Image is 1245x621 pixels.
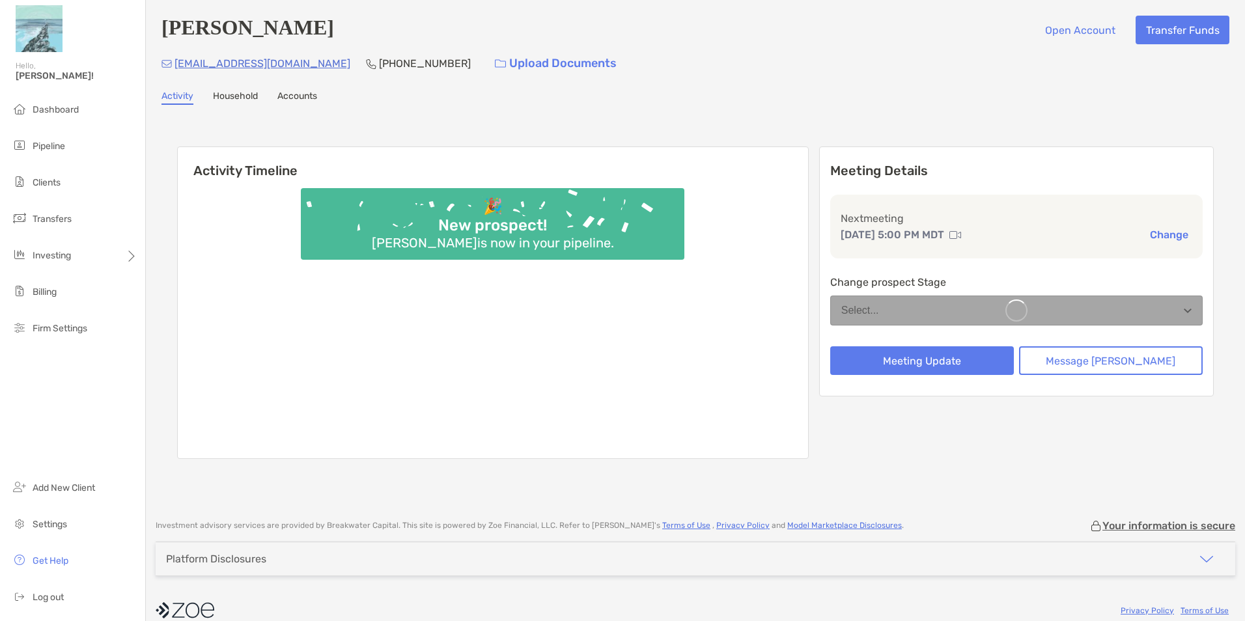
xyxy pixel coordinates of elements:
img: Email Icon [161,60,172,68]
img: communication type [949,230,961,240]
div: 🎉 [478,197,508,216]
button: Open Account [1035,16,1125,44]
img: pipeline icon [12,137,27,153]
button: Change [1146,228,1192,241]
p: Meeting Details [830,163,1203,179]
p: Your information is secure [1102,519,1235,532]
img: clients icon [12,174,27,189]
span: Transfers [33,214,72,225]
span: Add New Client [33,482,95,493]
img: get-help icon [12,552,27,568]
p: Change prospect Stage [830,274,1203,290]
a: Privacy Policy [1121,606,1174,615]
img: dashboard icon [12,101,27,117]
span: Settings [33,519,67,530]
img: settings icon [12,516,27,531]
p: Investment advisory services are provided by Breakwater Capital . This site is powered by Zoe Fin... [156,521,904,531]
span: [PERSON_NAME]! [16,70,137,81]
img: investing icon [12,247,27,262]
img: add_new_client icon [12,479,27,495]
img: billing icon [12,283,27,299]
img: Phone Icon [366,59,376,69]
a: Terms of Use [1181,606,1229,615]
button: Meeting Update [830,346,1014,375]
span: Get Help [33,555,68,566]
a: Household [213,90,258,105]
a: Accounts [277,90,317,105]
span: Pipeline [33,141,65,152]
span: Clients [33,177,61,188]
button: Transfer Funds [1136,16,1229,44]
img: Zoe Logo [16,5,63,52]
div: New prospect! [433,216,552,235]
a: Model Marketplace Disclosures [787,521,902,530]
span: Dashboard [33,104,79,115]
p: [PHONE_NUMBER] [379,55,471,72]
img: icon arrow [1199,551,1214,567]
a: Privacy Policy [716,521,770,530]
span: Investing [33,250,71,261]
p: Next meeting [841,210,1192,227]
h6: Activity Timeline [178,147,808,178]
a: Activity [161,90,193,105]
span: Billing [33,286,57,297]
div: [PERSON_NAME] is now in your pipeline. [367,235,619,251]
p: [EMAIL_ADDRESS][DOMAIN_NAME] [175,55,350,72]
a: Terms of Use [662,521,710,530]
h4: [PERSON_NAME] [161,16,334,44]
img: button icon [495,59,506,68]
span: Log out [33,592,64,603]
img: logout icon [12,588,27,604]
img: transfers icon [12,210,27,226]
div: Platform Disclosures [166,553,266,565]
button: Message [PERSON_NAME] [1019,346,1203,375]
p: [DATE] 5:00 PM MDT [841,227,944,243]
a: Upload Documents [486,49,625,77]
span: Firm Settings [33,323,87,334]
img: firm-settings icon [12,320,27,335]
